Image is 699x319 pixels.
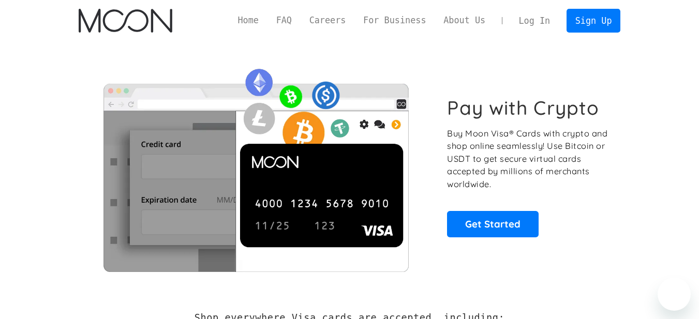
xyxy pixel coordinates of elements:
h1: Pay with Crypto [447,96,599,119]
a: Careers [301,14,354,27]
a: home [79,9,172,33]
img: Moon Cards let you spend your crypto anywhere Visa is accepted. [79,62,433,271]
a: Sign Up [567,9,620,32]
p: Buy Moon Visa® Cards with crypto and shop online seamlessly! Use Bitcoin or USDT to get secure vi... [447,127,609,191]
a: Log In [510,9,559,32]
img: Moon Logo [79,9,172,33]
iframe: Button to launch messaging window [658,278,691,311]
a: Home [229,14,267,27]
a: FAQ [267,14,301,27]
a: Get Started [447,211,539,237]
a: For Business [354,14,435,27]
a: About Us [435,14,494,27]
